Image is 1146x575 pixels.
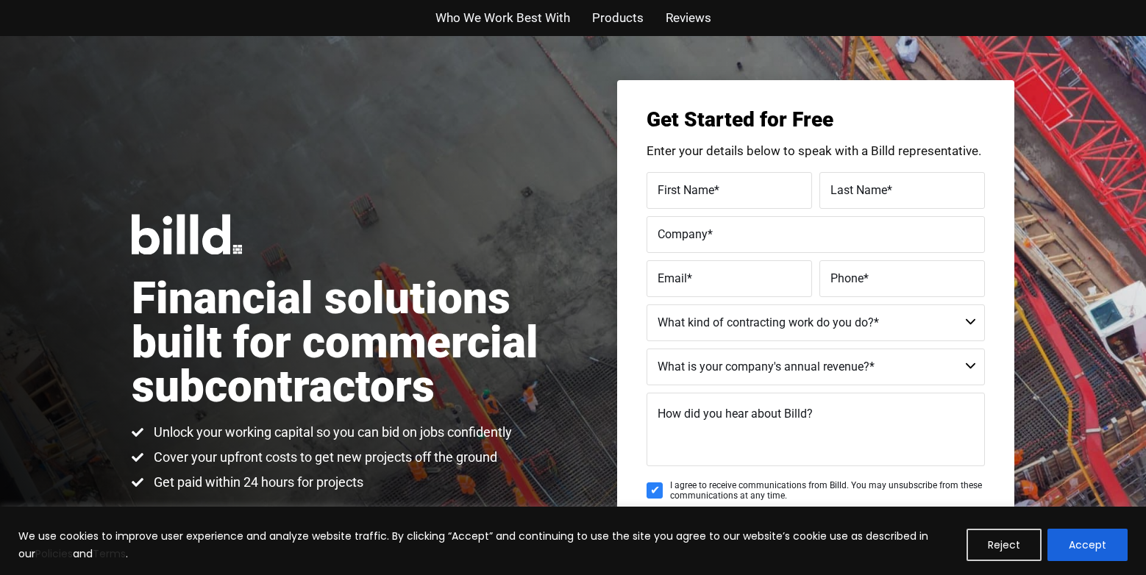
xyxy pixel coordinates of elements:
p: Enter your details below to speak with a Billd representative. [647,145,985,157]
span: Unlock your working capital so you can bid on jobs confidently [150,424,512,441]
p: We use cookies to improve user experience and analyze website traffic. By clicking “Accept” and c... [18,527,955,562]
span: How did you hear about Billd? [658,407,813,421]
button: Accept [1047,529,1128,561]
h3: Get Started for Free [647,110,985,130]
button: Reject [967,529,1042,561]
a: Terms [93,546,126,561]
a: Reviews [666,7,711,29]
span: Cover your upfront costs to get new projects off the ground [150,449,497,466]
span: I agree to receive communications from Billd. You may unsubscribe from these communications at an... [670,480,985,501]
span: Get paid within 24 hours for projects [150,474,363,491]
h1: Financial solutions built for commercial subcontractors [132,276,573,409]
span: First Name [658,182,714,196]
a: Who We Work Best With [435,7,570,29]
span: Email [658,271,687,285]
span: Last Name [830,182,887,196]
a: Policies [35,546,73,561]
span: Phone [830,271,864,285]
a: Products [592,7,644,29]
input: I agree to receive communications from Billd. You may unsubscribe from these communications at an... [647,482,663,499]
span: Company [658,226,708,240]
